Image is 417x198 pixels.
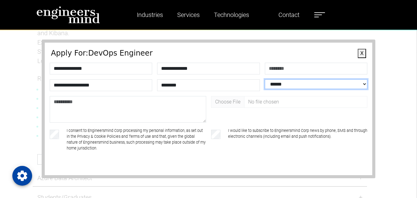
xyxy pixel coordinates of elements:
a: Services [175,8,202,22]
a: Industries [134,8,165,22]
label: I would like to subscribe to Engineersmind Corp news by phone, SMS and through electronic channel... [228,128,367,151]
a: Contact [276,8,302,22]
img: logo [36,6,100,23]
h4: Apply For: DevOps Engineer [51,49,366,58]
label: I consent to Engineersmind Corp processing my personal information, as set out in the Privacy & C... [67,128,206,151]
button: X [358,49,366,58]
iframe: reCAPTCHA [51,167,145,191]
a: Technologies [211,8,252,22]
